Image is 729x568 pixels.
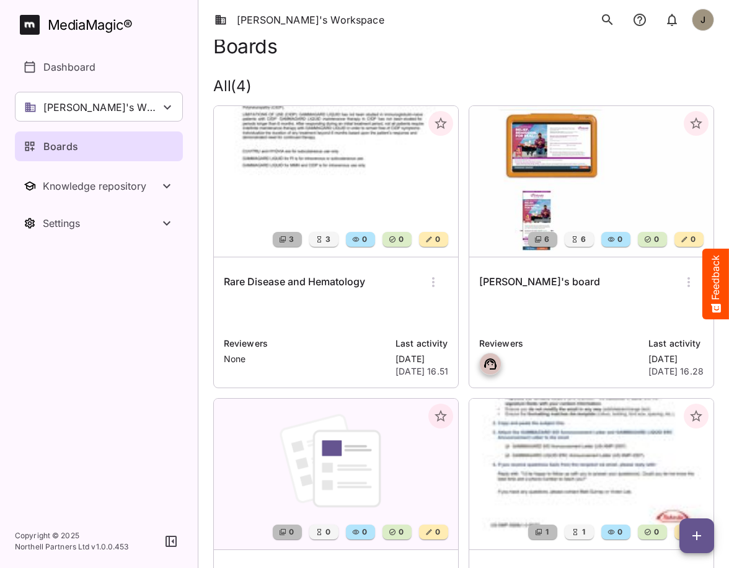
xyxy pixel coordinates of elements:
[689,233,696,246] span: 0
[627,7,652,32] button: notifications
[581,526,585,538] span: 1
[648,353,704,365] p: [DATE]
[395,353,448,365] p: [DATE]
[543,233,549,246] span: 6
[595,7,620,32] button: search
[648,365,704,378] p: [DATE] 16.28
[15,208,183,238] nav: Settings
[15,530,129,541] p: Copyright © 2025
[395,365,448,378] p: [DATE] 16.51
[653,526,659,538] span: 0
[324,233,330,246] span: 3
[224,353,388,365] p: None
[15,171,183,201] nav: Knowledge repository
[214,399,458,549] img: Other
[15,131,183,161] a: Boards
[616,526,622,538] span: 0
[43,180,159,192] div: Knowledge repository
[434,526,440,538] span: 0
[224,274,365,290] h6: Rare Disease and Hematology
[43,100,160,115] p: [PERSON_NAME]'s Workspace
[324,526,330,538] span: 0
[15,52,183,82] a: Dashboard
[288,526,294,538] span: 0
[479,274,600,290] h6: [PERSON_NAME]'s board
[20,15,183,35] a: MediaMagic®
[214,106,458,257] img: Rare Disease and Hematology
[361,233,367,246] span: 0
[469,399,714,549] img: Hematology – HCP & Consumer
[397,233,404,246] span: 0
[692,9,714,31] div: J
[15,541,129,552] p: Northell Partners Ltd v 1.0.0.453
[660,7,684,32] button: notifications
[397,526,404,538] span: 0
[616,233,622,246] span: 0
[653,233,659,246] span: 0
[395,337,448,350] p: Last activity
[702,249,729,319] button: Feedback
[288,233,294,246] span: 3
[43,60,95,74] p: Dashboard
[213,35,277,58] h1: Boards
[213,78,714,95] h2: All ( 4 )
[479,337,641,350] p: Reviewers
[434,233,440,246] span: 0
[43,139,78,154] p: Boards
[580,233,586,246] span: 6
[15,208,183,238] button: Toggle Settings
[469,106,714,257] img: Liz's board
[224,337,388,350] p: Reviewers
[361,526,367,538] span: 0
[43,217,159,229] div: Settings
[48,15,133,35] div: MediaMagic ®
[544,526,549,538] span: 1
[15,171,183,201] button: Toggle Knowledge repository
[648,337,704,350] p: Last activity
